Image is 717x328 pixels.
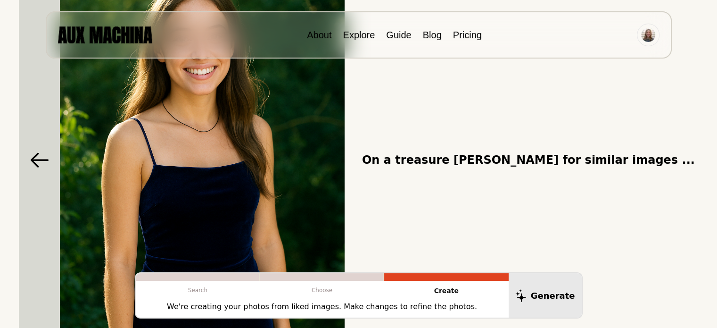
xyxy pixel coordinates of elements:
p: Choose [260,281,384,300]
a: About [307,30,331,40]
p: Create [384,281,509,301]
a: Blog [423,30,442,40]
a: Guide [386,30,411,40]
a: Pricing [453,30,482,40]
img: Avatar [641,28,655,42]
img: AUX MACHINA [58,26,152,43]
p: We're creating your photos from liked images. Make changes to refine the photos. [167,301,477,312]
p: Search [136,281,260,300]
a: Explore [343,30,375,40]
button: Generate [509,273,582,318]
span: On a treasure [PERSON_NAME] for similar images ... [362,151,695,168]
